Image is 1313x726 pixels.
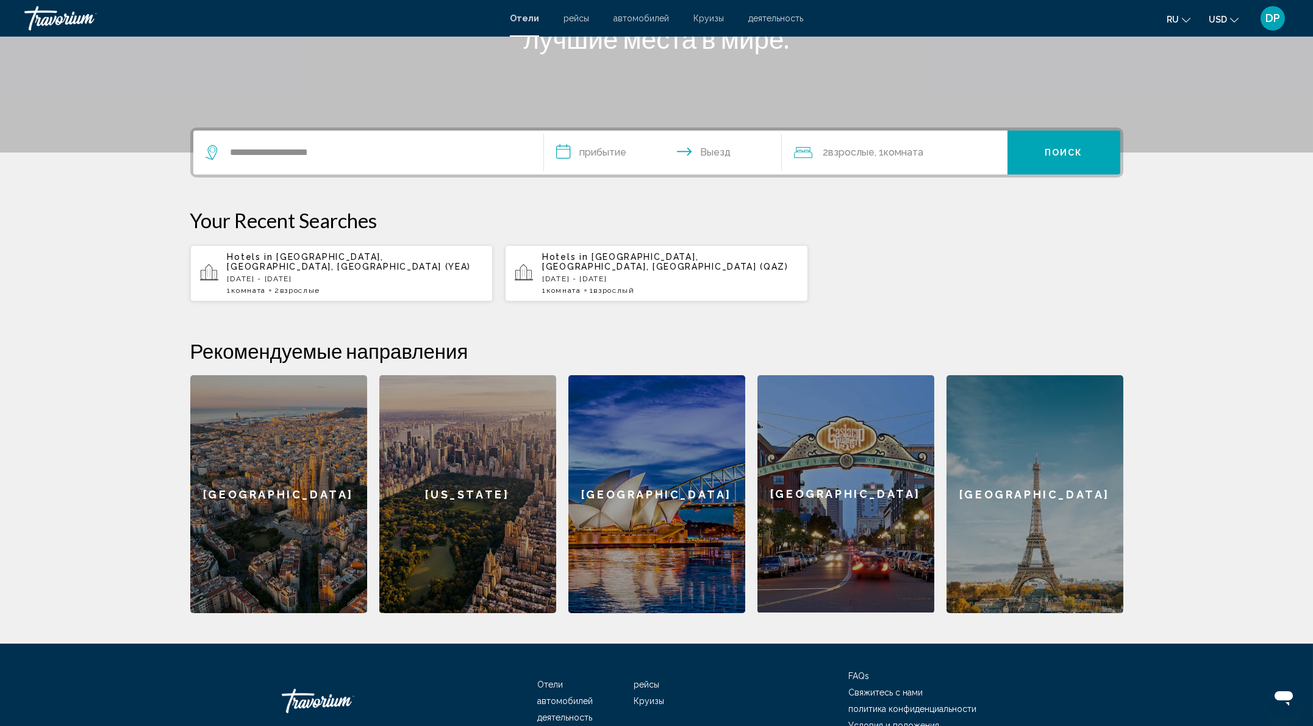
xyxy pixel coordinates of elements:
[227,275,484,283] p: [DATE] - [DATE]
[849,671,870,681] a: FAQs
[1167,15,1179,24] span: ru
[1167,10,1190,28] button: Change language
[538,713,593,722] a: деятельность
[1265,12,1280,24] span: DP
[546,286,581,295] span: Комната
[282,683,404,719] a: Travorium
[231,286,266,295] span: Комната
[190,375,367,613] a: [GEOGRAPHIC_DATA]
[544,131,782,174] button: Check in and out dates
[823,144,875,161] span: 2
[190,339,1123,363] h2: Рекомендуемые направления
[193,131,1120,174] div: Search widget
[227,286,266,295] span: 1
[542,286,581,295] span: 1
[634,696,664,706] a: Круизы
[568,375,745,613] a: [GEOGRAPHIC_DATA]
[1045,148,1083,158] span: Поиск
[227,252,471,271] span: [GEOGRAPHIC_DATA], [GEOGRAPHIC_DATA], [GEOGRAPHIC_DATA] (YEA)
[190,245,493,302] button: Hotels in [GEOGRAPHIC_DATA], [GEOGRAPHIC_DATA], [GEOGRAPHIC_DATA] (YEA)[DATE] - [DATE]1Комната2Вз...
[693,13,724,23] a: Круизы
[946,375,1123,613] a: [GEOGRAPHIC_DATA]
[510,13,539,23] a: Отели
[505,245,808,302] button: Hotels in [GEOGRAPHIC_DATA], [GEOGRAPHIC_DATA], [GEOGRAPHIC_DATA] (QAZ)[DATE] - [DATE]1Комната1Вз...
[590,286,635,295] span: 1
[884,146,924,158] span: Комната
[593,286,634,295] span: Взрослый
[757,375,934,613] a: [GEOGRAPHIC_DATA]
[1257,5,1289,31] button: User Menu
[542,275,798,283] p: [DATE] - [DATE]
[1007,131,1120,174] button: Поиск
[849,688,923,697] a: Свяжитесь с нами
[1264,677,1303,716] iframe: Кнопка запуска окна обмена сообщениями
[757,375,934,613] div: [GEOGRAPHIC_DATA]
[782,131,1007,174] button: Travelers: 2 adults, 0 children
[190,208,1123,232] p: Your Recent Searches
[538,680,563,689] a: Отели
[614,13,669,23] a: автомобилей
[280,286,320,295] span: Взрослые
[875,144,924,161] span: , 1
[542,252,789,271] span: [GEOGRAPHIC_DATA], [GEOGRAPHIC_DATA], [GEOGRAPHIC_DATA] (QAZ)
[829,146,875,158] span: Взрослые
[563,13,589,23] a: рейсы
[1209,15,1227,24] span: USD
[24,6,498,31] a: Travorium
[1209,10,1239,28] button: Change currency
[849,704,977,714] a: политика конфиденциальности
[379,375,556,613] a: [US_STATE]
[538,696,593,706] a: автомобилей
[542,252,588,262] span: Hotels in
[227,252,273,262] span: Hotels in
[274,286,320,295] span: 2
[634,680,659,689] a: рейсы
[748,13,803,23] a: деятельность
